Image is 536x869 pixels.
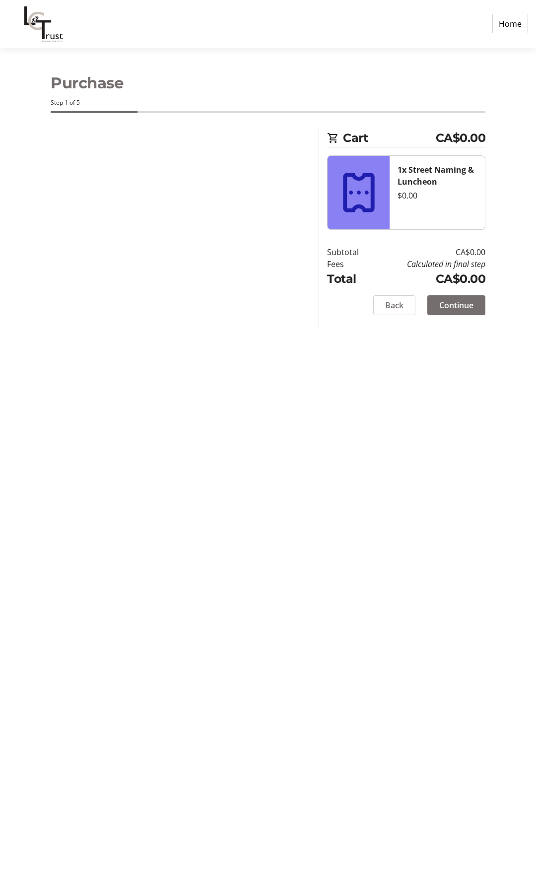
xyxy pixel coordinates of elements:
[492,14,528,33] a: Home
[373,246,485,258] td: CA$0.00
[398,190,477,201] div: $0.00
[436,129,486,146] span: CA$0.00
[373,295,415,315] button: Back
[427,295,485,315] button: Continue
[373,258,485,270] td: Calculated in final step
[373,270,485,287] td: CA$0.00
[327,270,373,287] td: Total
[385,299,403,311] span: Back
[8,4,78,44] img: LCT's Logo
[327,246,373,258] td: Subtotal
[398,164,474,187] strong: 1x Street Naming & Luncheon
[439,299,473,311] span: Continue
[51,71,485,94] h1: Purchase
[327,258,373,270] td: Fees
[343,129,436,146] span: Cart
[51,98,485,107] div: Step 1 of 5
